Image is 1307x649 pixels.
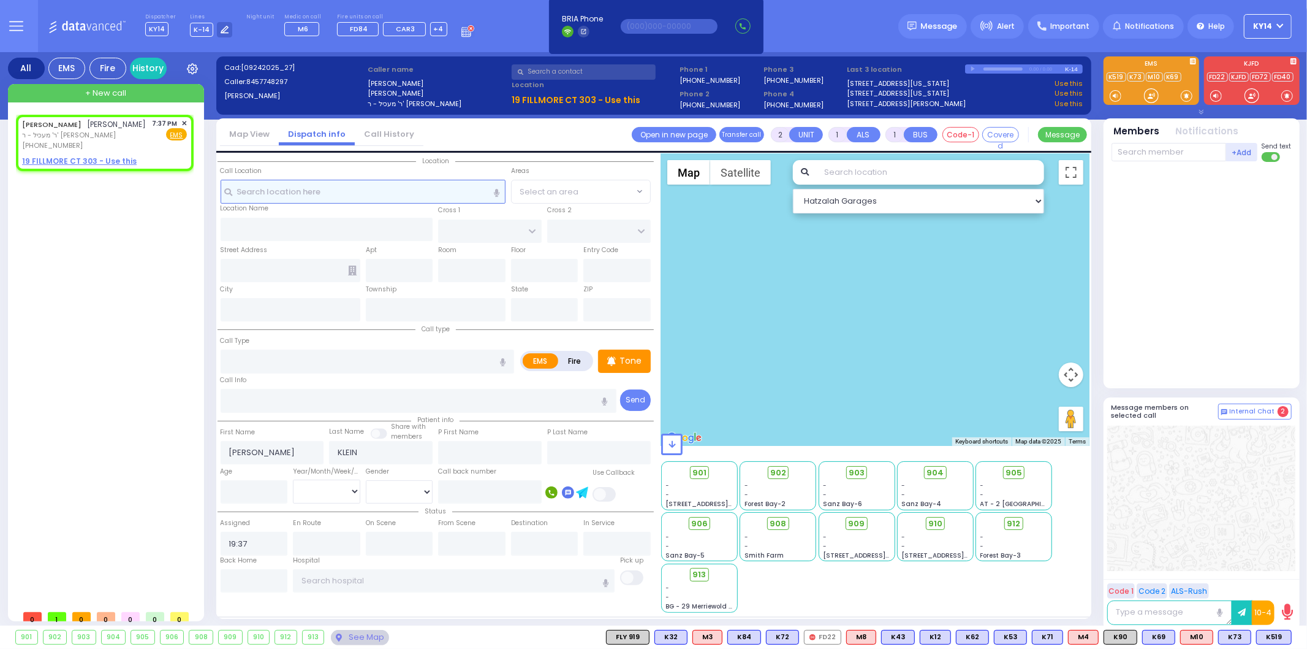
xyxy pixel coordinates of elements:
label: Cross 1 [438,205,460,215]
span: Send text [1262,142,1292,151]
label: First Name [221,428,256,437]
label: Back Home [221,556,257,566]
span: + New call [85,87,126,99]
button: Map camera controls [1059,363,1083,387]
button: Show satellite imagery [710,160,771,185]
label: P Last Name [547,428,588,437]
div: EMS [48,58,85,79]
label: On Scene [366,518,396,528]
span: ר' מעכיל - ר' [PERSON_NAME] [22,130,146,140]
span: 0 [121,612,140,621]
span: Call type [415,324,456,334]
span: - [980,542,984,551]
label: [PHONE_NUMBER] [680,75,740,85]
label: Cross 2 [547,205,572,215]
span: 8457748297 [246,77,287,86]
label: Destination [511,518,548,528]
label: City [221,285,233,294]
input: Search a contact [512,64,656,80]
div: ALS [1180,630,1213,645]
label: Lines [190,13,233,21]
div: BLS [920,630,951,645]
span: 904 [926,467,944,479]
span: 0 [170,612,189,621]
div: 905 [131,631,154,644]
span: - [823,532,827,542]
label: Hospital [293,556,320,566]
img: message.svg [907,21,917,31]
span: [PERSON_NAME] [88,119,146,129]
span: Forest Bay-2 [744,499,786,509]
span: Help [1208,21,1225,32]
button: Code-1 [942,127,979,142]
span: - [901,481,905,490]
span: Notifications [1125,21,1174,32]
div: K84 [727,630,761,645]
label: Street Address [221,245,268,255]
span: - [823,481,827,490]
span: Sanz Bay-4 [901,499,941,509]
a: Use this [1055,88,1083,99]
label: Location [512,80,675,90]
button: Send [620,390,651,411]
label: Caller name [368,64,507,75]
label: ר' מעכיל - ר' [PERSON_NAME] [368,99,507,109]
span: K-14 [190,23,213,37]
span: Patient info [411,415,460,424]
span: Select an area [520,186,578,198]
div: K73 [1218,630,1251,645]
span: 0 [97,612,115,621]
span: - [666,532,670,542]
span: 1 [48,612,66,621]
button: Internal Chat 2 [1218,404,1292,420]
label: Medic on call [284,13,323,21]
div: BLS [1218,630,1251,645]
a: [STREET_ADDRESS][US_STATE] [847,88,950,99]
span: [STREET_ADDRESS][PERSON_NAME] [901,551,1017,560]
div: K90 [1104,630,1137,645]
label: Areas [511,166,529,176]
div: M10 [1180,630,1213,645]
span: - [666,593,670,602]
div: K32 [654,630,688,645]
div: BLS [994,630,1027,645]
div: K43 [881,630,915,645]
button: ALS-Rush [1169,583,1209,599]
div: 908 [189,631,213,644]
span: [09242025_27] [241,63,295,72]
span: Alert [997,21,1015,32]
label: Fire units on call [337,13,447,21]
img: red-radio-icon.svg [809,634,816,640]
div: BLS [881,630,915,645]
label: [PERSON_NAME] [368,79,507,89]
div: 909 [219,631,242,644]
img: comment-alt.png [1221,409,1227,415]
span: - [980,490,984,499]
label: Floor [511,245,526,255]
button: UNIT [789,127,823,142]
label: [PERSON_NAME] [368,88,507,99]
label: [PHONE_NUMBER] [680,100,740,109]
span: Forest Bay-3 [980,551,1021,560]
span: 0 [23,612,42,621]
span: CAR3 [396,24,415,34]
span: Sanz Bay-6 [823,499,862,509]
input: Search hospital [293,569,615,593]
span: Phone 4 [763,89,843,99]
label: [PERSON_NAME] [224,91,364,101]
label: Gender [366,467,389,477]
span: BRIA Phone [562,13,603,25]
button: Notifications [1176,125,1239,139]
span: - [744,481,748,490]
span: Location [416,156,455,166]
div: BLS [766,630,799,645]
span: - [666,490,670,499]
div: All [8,58,45,79]
button: +Add [1226,143,1258,161]
label: KJFD [1204,61,1300,69]
label: Pick up [620,556,643,566]
button: Code 2 [1137,583,1167,599]
div: 903 [72,631,96,644]
label: State [511,285,528,294]
div: M8 [846,630,876,645]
